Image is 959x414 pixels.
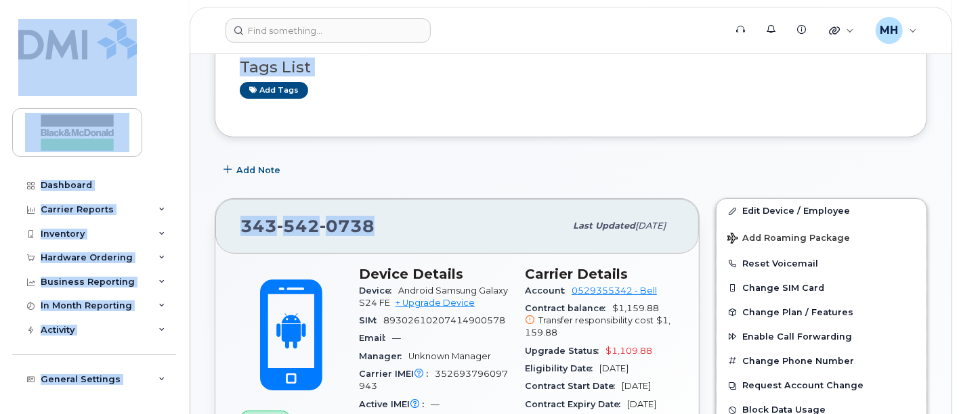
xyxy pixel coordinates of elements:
[727,233,850,246] span: Add Roaming Package
[525,381,622,391] span: Contract Start Date
[359,333,392,343] span: Email
[717,349,926,373] button: Change Phone Number
[277,216,320,236] span: 542
[383,315,505,325] span: 89302610207414900578
[525,266,675,282] h3: Carrier Details
[215,158,292,182] button: Add Note
[359,399,431,409] span: Active IMEI
[866,17,926,44] div: Maria Hatzopoulos
[359,351,408,361] span: Manager
[717,199,926,223] a: Edit Device / Employee
[320,216,375,236] span: 0738
[742,331,852,342] span: Enable Call Forwarding
[717,276,926,300] button: Change SIM Card
[627,399,656,409] span: [DATE]
[525,303,612,313] span: Contract balance
[717,373,926,398] button: Request Account Change
[359,369,435,379] span: Carrier IMEI
[717,325,926,349] button: Enable Call Forwarding
[359,315,383,325] span: SIM
[525,285,572,296] span: Account
[431,399,440,409] span: —
[599,363,628,373] span: [DATE]
[240,82,308,99] a: Add tags
[240,216,375,236] span: 343
[717,223,926,251] button: Add Roaming Package
[525,303,675,340] span: $1,159.88
[572,285,657,296] a: 0529355342 - Bell
[622,381,651,391] span: [DATE]
[525,363,599,373] span: Eligibility Date
[717,300,926,325] button: Change Plan / Features
[635,221,666,231] span: [DATE]
[408,351,491,361] span: Unknown Manager
[392,333,401,343] span: —
[226,18,431,43] input: Find something...
[573,221,635,231] span: Last updated
[236,164,280,177] span: Add Note
[717,252,926,276] button: Reset Voicemail
[819,17,864,44] div: Quicklinks
[396,298,475,308] a: + Upgrade Device
[605,346,652,356] span: $1,109.88
[742,307,853,317] span: Change Plan / Features
[359,285,398,296] span: Device
[359,285,508,308] span: Android Samsung Galaxy S24 FE
[880,22,898,39] span: MH
[525,399,627,409] span: Contract Expiry Date
[359,266,509,282] h3: Device Details
[240,59,902,76] h3: Tags List
[538,315,654,325] span: Transfer responsibility cost
[525,346,605,356] span: Upgrade Status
